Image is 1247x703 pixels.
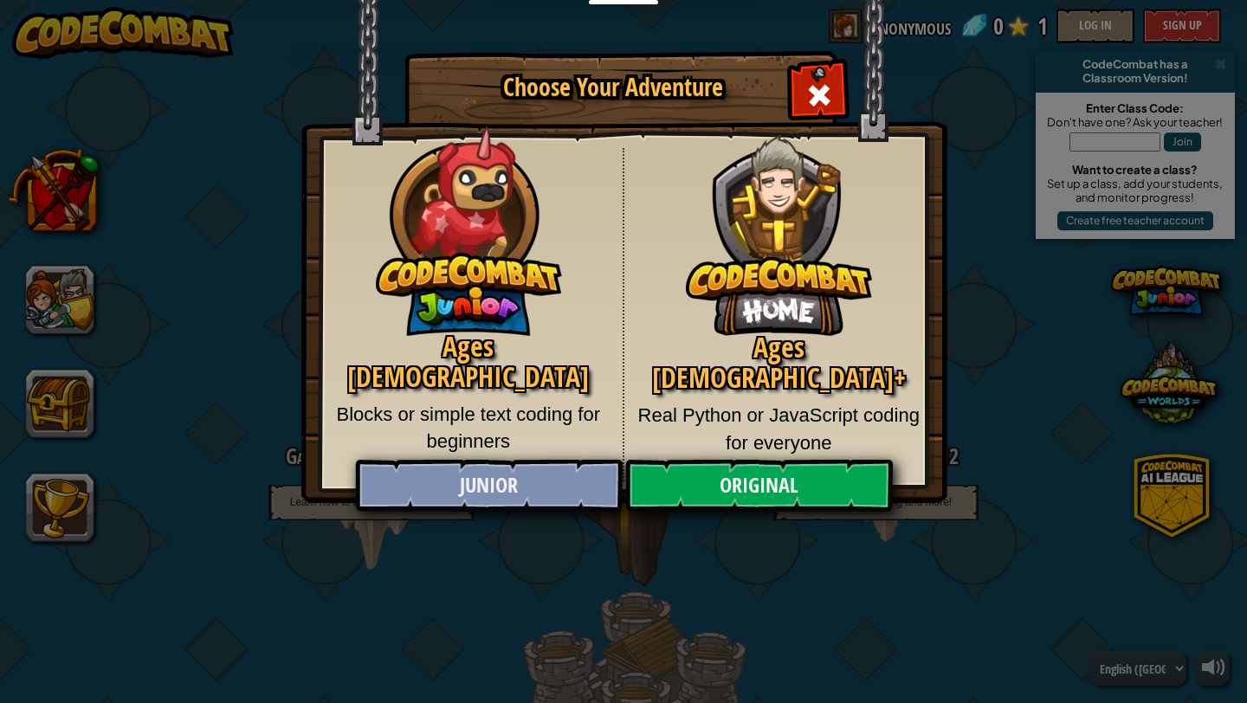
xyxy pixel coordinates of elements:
[376,115,562,336] img: CodeCombat Junior hero character
[436,74,791,101] h1: Choose Your Adventure
[625,460,892,512] a: Original
[791,66,846,120] div: Close modal
[637,402,921,456] p: Real Python or JavaScript coding for everyone
[686,108,872,336] img: CodeCombat Original hero character
[327,401,610,455] p: Blocks or simple text coding for beginners
[355,460,622,512] a: Junior
[637,332,921,393] h2: Ages [DEMOGRAPHIC_DATA]+
[327,332,610,392] h2: Ages [DEMOGRAPHIC_DATA]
